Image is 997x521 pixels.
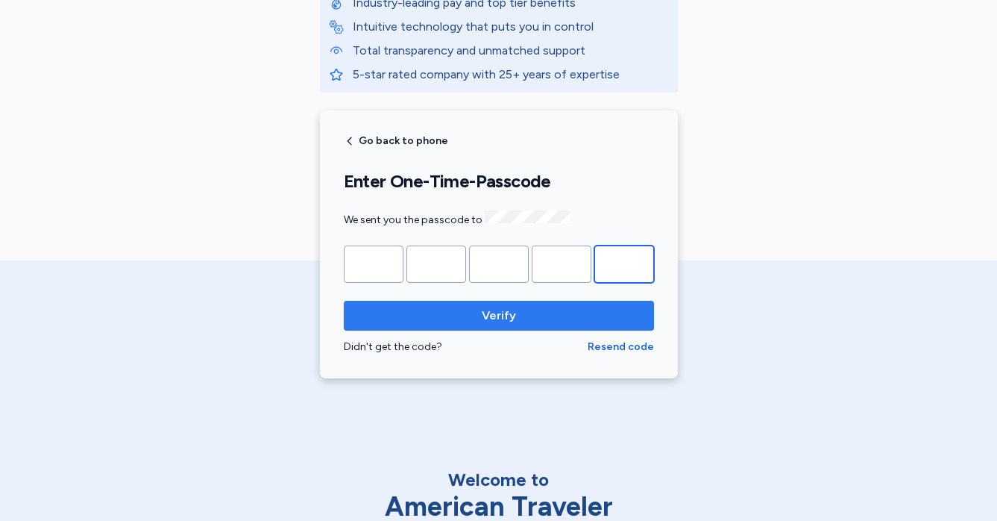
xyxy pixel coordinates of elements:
span: We sent you the passcode to [344,213,570,226]
p: Intuitive technology that puts you in control [353,18,669,36]
span: Verify [482,307,516,325]
button: Go back to phone [344,135,448,147]
button: Verify [344,301,654,331]
input: Please enter OTP character 3 [469,246,529,283]
div: Welcome to [342,468,655,492]
input: Please enter OTP character 5 [594,246,654,283]
span: Go back to phone [359,136,448,146]
input: Please enter OTP character 4 [532,246,591,283]
h1: Enter One-Time-Passcode [344,170,654,193]
p: Total transparency and unmatched support [353,42,669,60]
div: Didn't get the code? [344,340,588,355]
input: Please enter OTP character 1 [344,246,403,283]
button: Resend code [588,340,654,355]
input: Please enter OTP character 2 [406,246,466,283]
p: 5-star rated company with 25+ years of expertise [353,66,669,84]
